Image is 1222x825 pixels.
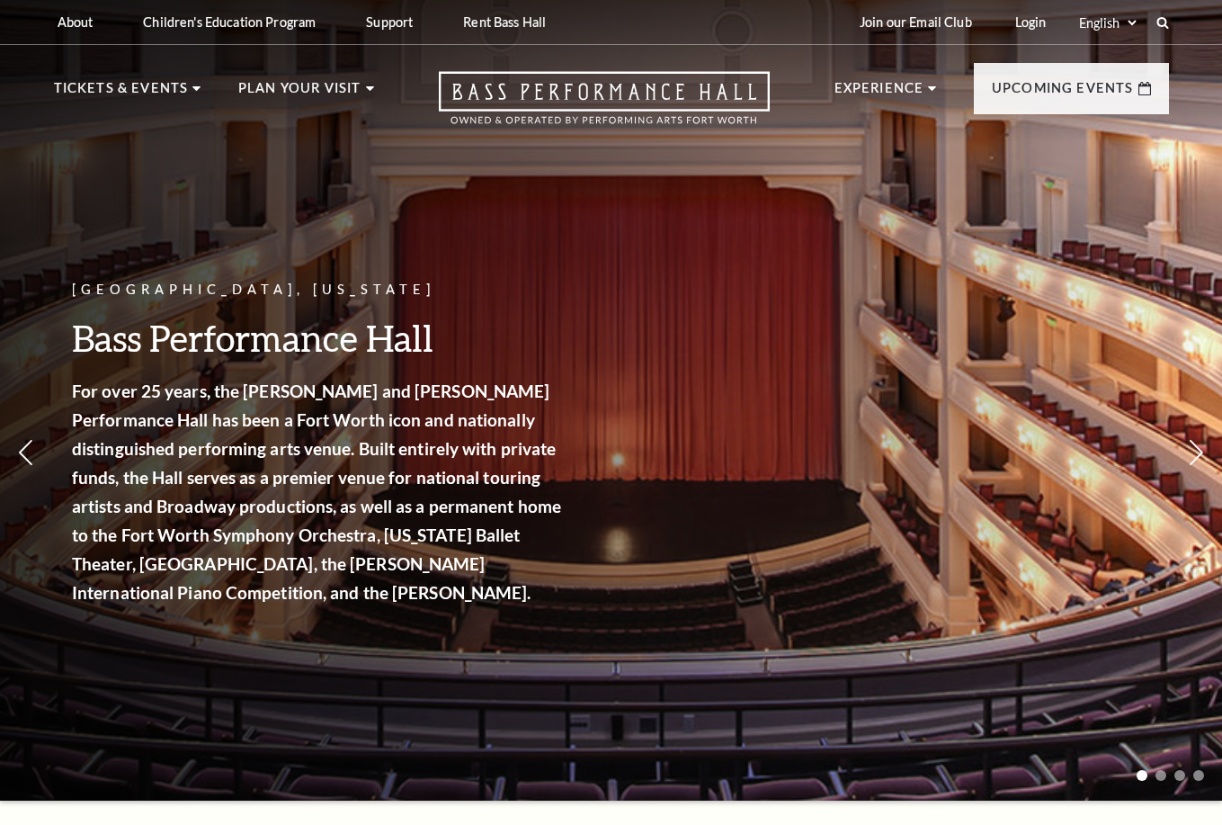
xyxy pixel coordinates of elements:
strong: For over 25 years, the [PERSON_NAME] and [PERSON_NAME] Performance Hall has been a Fort Worth ico... [72,381,561,603]
p: Children's Education Program [143,14,316,30]
p: Experience [834,77,924,110]
p: [GEOGRAPHIC_DATA], [US_STATE] [72,279,566,301]
p: Tickets & Events [54,77,189,110]
p: About [58,14,94,30]
h3: Bass Performance Hall [72,315,566,361]
p: Support [366,14,413,30]
select: Select: [1075,14,1139,31]
p: Plan Your Visit [238,77,361,110]
p: Upcoming Events [992,77,1134,110]
p: Rent Bass Hall [463,14,546,30]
